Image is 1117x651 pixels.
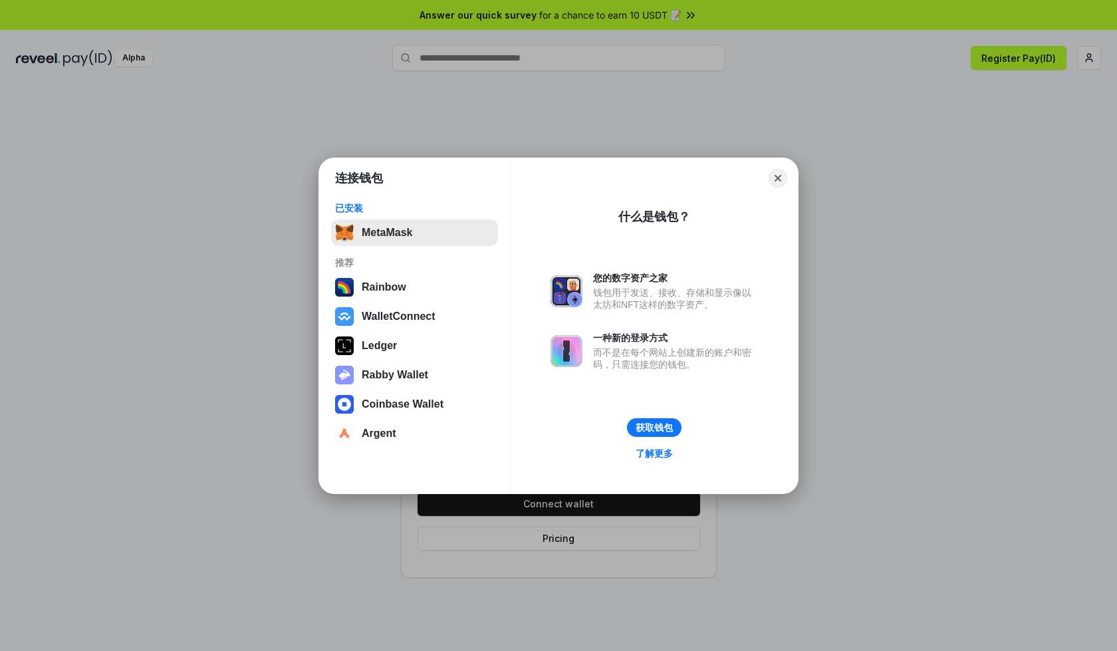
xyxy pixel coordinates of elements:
[331,420,498,447] button: Argent
[362,311,435,323] div: WalletConnect
[636,422,673,434] div: 获取钱包
[769,169,787,188] button: Close
[335,278,354,297] img: svg+xml,%3Csvg%20width%3D%22120%22%20height%3D%22120%22%20viewBox%3D%220%200%20120%20120%22%20fil...
[362,340,397,352] div: Ledger
[593,272,758,284] div: 您的数字资产之家
[335,307,354,326] img: svg+xml,%3Csvg%20width%3D%2228%22%20height%3D%2228%22%20viewBox%3D%220%200%2028%2028%22%20fill%3D...
[618,209,690,225] div: 什么是钱包？
[362,398,443,410] div: Coinbase Wallet
[335,223,354,242] img: svg+xml,%3Csvg%20fill%3D%22none%22%20height%3D%2233%22%20viewBox%3D%220%200%2035%2033%22%20width%...
[636,448,673,459] div: 了解更多
[331,303,498,330] button: WalletConnect
[593,332,758,344] div: 一种新的登录方式
[593,287,758,311] div: 钱包用于发送、接收、存储和显示像以太坊和NFT这样的数字资产。
[593,346,758,370] div: 而不是在每个网站上创建新的账户和密码，只需连接您的钱包。
[335,366,354,384] img: svg+xml,%3Csvg%20xmlns%3D%22http%3A%2F%2Fwww.w3.org%2F2000%2Fsvg%22%20fill%3D%22none%22%20viewBox...
[551,275,582,307] img: svg+xml,%3Csvg%20xmlns%3D%22http%3A%2F%2Fwww.w3.org%2F2000%2Fsvg%22%20fill%3D%22none%22%20viewBox...
[335,336,354,355] img: svg+xml,%3Csvg%20xmlns%3D%22http%3A%2F%2Fwww.w3.org%2F2000%2Fsvg%22%20width%3D%2228%22%20height%3...
[331,391,498,418] button: Coinbase Wallet
[362,227,412,239] div: MetaMask
[628,445,681,462] a: 了解更多
[335,395,354,414] img: svg+xml,%3Csvg%20width%3D%2228%22%20height%3D%2228%22%20viewBox%3D%220%200%2028%2028%22%20fill%3D...
[362,428,396,440] div: Argent
[331,332,498,359] button: Ledger
[331,362,498,388] button: Rabby Wallet
[627,418,682,437] button: 获取钱包
[335,202,494,214] div: 已安装
[335,424,354,443] img: svg+xml,%3Csvg%20width%3D%2228%22%20height%3D%2228%22%20viewBox%3D%220%200%2028%2028%22%20fill%3D...
[331,219,498,246] button: MetaMask
[362,281,406,293] div: Rainbow
[335,257,494,269] div: 推荐
[362,369,428,381] div: Rabby Wallet
[335,170,383,186] h1: 连接钱包
[551,335,582,367] img: svg+xml,%3Csvg%20xmlns%3D%22http%3A%2F%2Fwww.w3.org%2F2000%2Fsvg%22%20fill%3D%22none%22%20viewBox...
[331,274,498,301] button: Rainbow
